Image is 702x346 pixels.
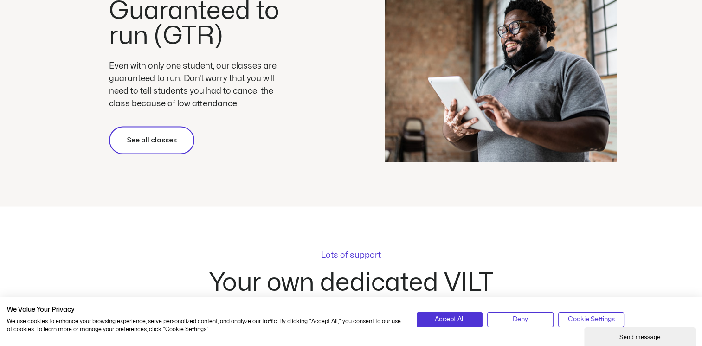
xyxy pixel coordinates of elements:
p: Lots of support [321,251,381,260]
p: Even with only one student, our classes are guaranteed to run. Don’t worry that you will need to ... [109,60,295,110]
span: Deny [513,314,528,325]
button: Accept all cookies [417,312,483,327]
h2: Your own dedicated VILT Partnership Manager [166,270,536,320]
span: Cookie Settings [568,314,615,325]
p: We use cookies to enhance your browsing experience, serve personalized content, and analyze our t... [7,318,403,333]
span: See all classes [127,135,177,146]
h2: We Value Your Privacy [7,306,403,314]
span: Accept All [435,314,464,325]
button: Deny all cookies [487,312,554,327]
a: See all classes [109,127,194,154]
button: Adjust cookie preferences [558,312,625,327]
iframe: chat widget [584,326,697,346]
